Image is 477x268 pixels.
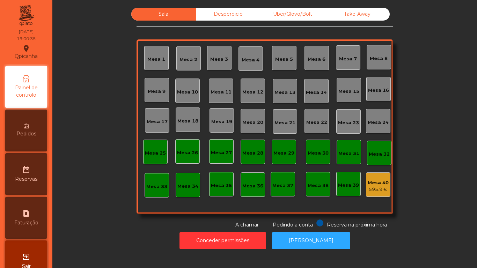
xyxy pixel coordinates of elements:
div: Mesa 31 [338,150,359,157]
div: Mesa 38 [308,182,329,189]
button: [PERSON_NAME] [272,232,350,249]
span: A chamar [235,222,259,228]
div: Mesa 34 [177,183,198,190]
div: [DATE] [19,29,34,35]
div: Mesa 1 [147,56,165,63]
div: Take Away [325,8,390,21]
div: Mesa 28 [242,150,263,157]
i: location_on [22,44,30,53]
div: Mesa 4 [242,57,259,64]
div: Mesa 16 [368,87,389,94]
div: Mesa 35 [211,182,232,189]
div: Mesa 18 [177,118,198,125]
div: Mesa 8 [370,55,388,62]
div: Mesa 24 [368,119,389,126]
div: Mesa 10 [177,89,198,96]
button: Conceder permissões [179,232,266,249]
div: Mesa 32 [369,151,390,158]
div: 595.9 € [368,186,389,193]
span: Faturação [14,219,38,226]
span: Pedidos [16,130,36,137]
div: Mesa 14 [306,89,327,96]
div: Mesa 12 [242,89,263,96]
div: Mesa 37 [272,182,293,189]
div: Mesa 21 [274,119,295,126]
div: Mesa 6 [308,56,325,63]
div: Mesa 11 [211,89,232,96]
div: Mesa 20 [242,119,263,126]
i: exit_to_app [22,253,30,261]
span: Pedindo a conta [273,222,313,228]
div: Mesa 29 [273,150,294,157]
div: Mesa 30 [308,150,329,157]
div: Mesa 13 [274,89,295,96]
div: Qpicanha [15,43,38,61]
div: Mesa 2 [179,56,197,63]
span: Reserva na próxima hora [327,222,387,228]
div: Mesa 27 [211,149,232,156]
div: Mesa 22 [306,119,327,126]
span: Painel de controlo [7,84,45,99]
div: Desperdicio [196,8,260,21]
div: Mesa 23 [338,119,359,126]
div: Mesa 15 [338,88,359,95]
div: Sala [131,8,196,21]
div: Mesa 40 [368,179,389,186]
i: request_page [22,209,30,217]
div: Mesa 17 [147,118,168,125]
span: Reservas [15,176,37,183]
div: Uber/Glovo/Bolt [260,8,325,21]
div: Mesa 33 [146,183,167,190]
div: Mesa 7 [339,55,357,62]
div: Mesa 19 [211,118,232,125]
div: Mesa 9 [148,88,166,95]
div: Mesa 5 [275,56,293,63]
div: Mesa 25 [145,150,166,157]
img: qpiato [17,3,35,28]
div: Mesa 3 [210,56,228,63]
div: Mesa 26 [177,149,198,156]
div: Mesa 36 [242,183,263,189]
i: date_range [22,165,30,174]
div: 19:00:35 [17,36,36,42]
div: Mesa 39 [338,182,359,189]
